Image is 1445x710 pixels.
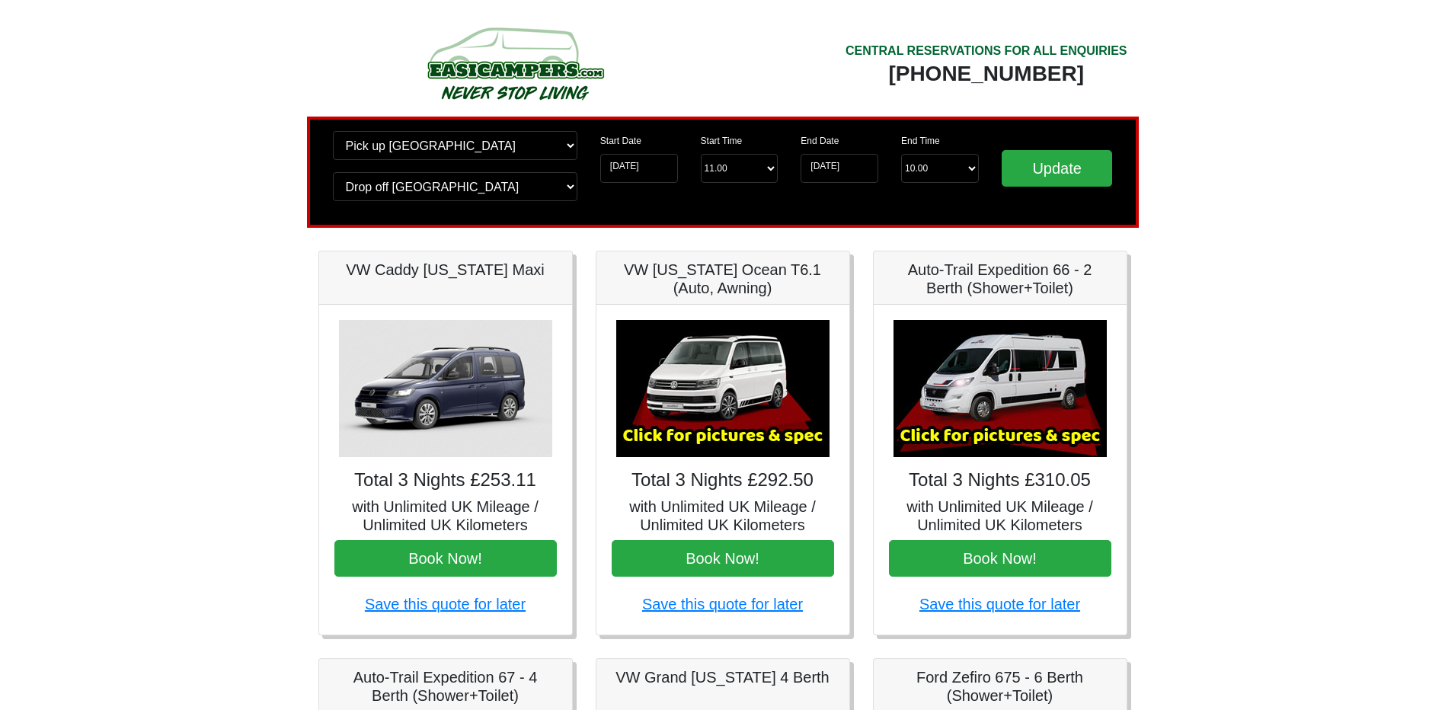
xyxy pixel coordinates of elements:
[846,42,1127,60] div: CENTRAL RESERVATIONS FOR ALL ENQUIRIES
[612,497,834,534] h5: with Unlimited UK Mileage / Unlimited UK Kilometers
[846,60,1127,88] div: [PHONE_NUMBER]
[889,497,1111,534] h5: with Unlimited UK Mileage / Unlimited UK Kilometers
[919,596,1080,612] a: Save this quote for later
[334,497,557,534] h5: with Unlimited UK Mileage / Unlimited UK Kilometers
[334,469,557,491] h4: Total 3 Nights £253.11
[889,261,1111,297] h5: Auto-Trail Expedition 66 - 2 Berth (Shower+Toilet)
[1002,150,1113,187] input: Update
[801,134,839,148] label: End Date
[889,668,1111,705] h5: Ford Zefiro 675 - 6 Berth (Shower+Toilet)
[612,469,834,491] h4: Total 3 Nights £292.50
[334,540,557,577] button: Book Now!
[334,668,557,705] h5: Auto-Trail Expedition 67 - 4 Berth (Shower+Toilet)
[894,320,1107,457] img: Auto-Trail Expedition 66 - 2 Berth (Shower+Toilet)
[365,596,526,612] a: Save this quote for later
[612,668,834,686] h5: VW Grand [US_STATE] 4 Berth
[901,134,940,148] label: End Time
[600,154,678,183] input: Start Date
[612,261,834,297] h5: VW [US_STATE] Ocean T6.1 (Auto, Awning)
[889,540,1111,577] button: Book Now!
[616,320,830,457] img: VW California Ocean T6.1 (Auto, Awning)
[612,540,834,577] button: Book Now!
[889,469,1111,491] h4: Total 3 Nights £310.05
[642,596,803,612] a: Save this quote for later
[701,134,743,148] label: Start Time
[801,154,878,183] input: Return Date
[600,134,641,148] label: Start Date
[334,261,557,279] h5: VW Caddy [US_STATE] Maxi
[370,21,660,105] img: campers-checkout-logo.png
[339,320,552,457] img: VW Caddy California Maxi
